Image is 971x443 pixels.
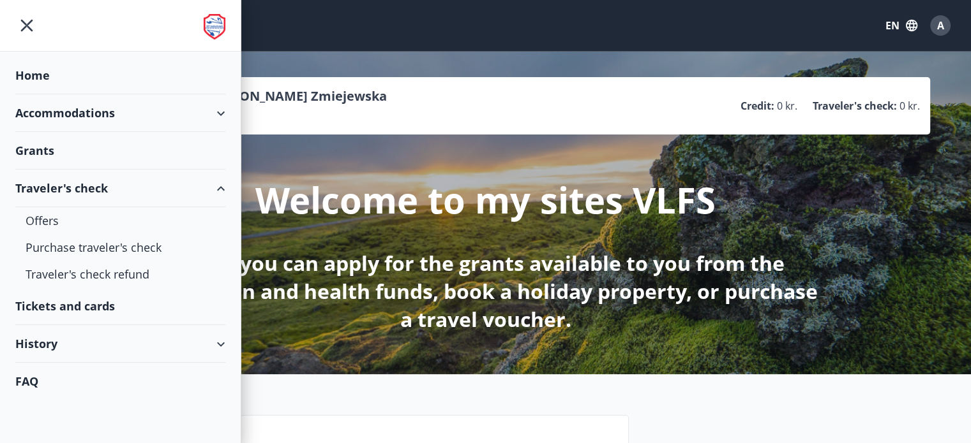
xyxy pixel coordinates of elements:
p: Traveler's check : [813,99,897,113]
div: Offers [26,207,215,234]
span: 0 kr. [777,99,797,113]
div: Traveler's check [15,170,225,207]
div: Home [15,57,225,94]
div: FAQ [15,363,225,400]
button: menu [15,14,38,37]
p: Credit : [741,99,774,113]
button: EN [880,14,922,37]
img: union_logo [204,14,225,40]
div: Tickets and cards [15,287,225,325]
p: [PERSON_NAME] [PERSON_NAME] Zmiejewska [98,87,387,105]
p: Here you can apply for the grants available to you from the education and health funds, book a ho... [149,249,823,333]
div: Purchase traveler's check [26,234,215,261]
div: Traveler's check refund [26,261,215,287]
button: A [925,10,956,41]
p: Welcome to my sites VLFS [255,175,716,224]
span: A [937,18,944,33]
div: History [15,325,225,363]
span: 0 kr. [899,99,920,113]
div: Accommodations [15,94,225,132]
div: Grants [15,132,225,170]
